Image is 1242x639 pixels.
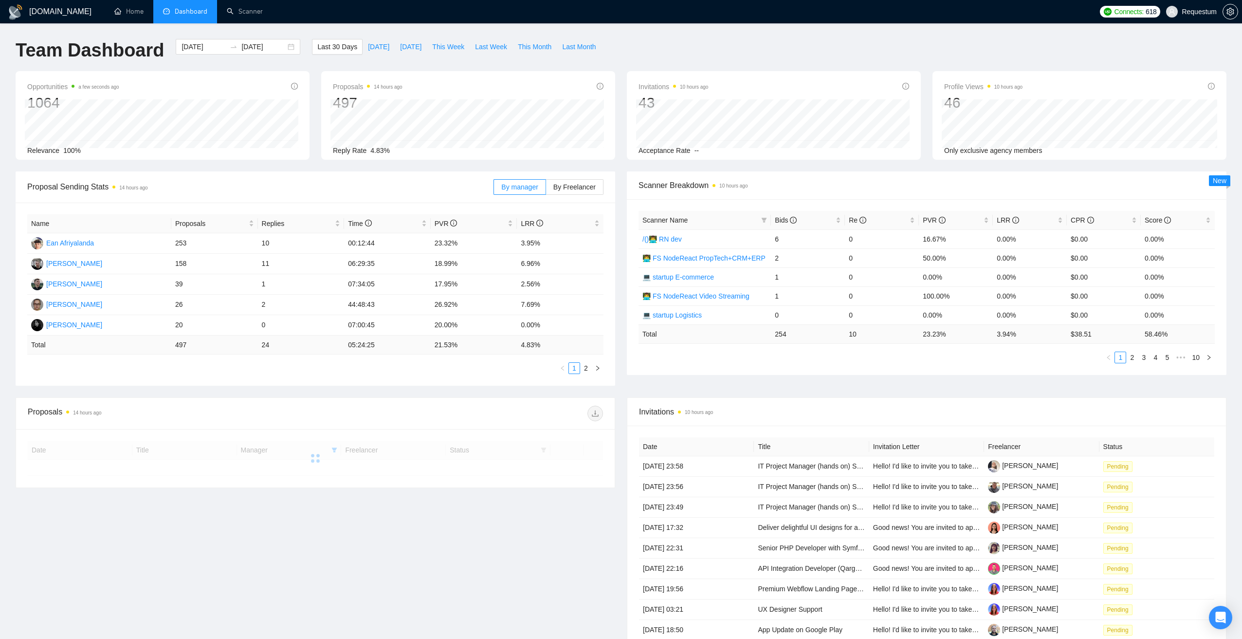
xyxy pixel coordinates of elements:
[758,605,822,613] a: UX Designer Support
[775,216,797,224] span: Bids
[175,218,247,229] span: Proposals
[1169,8,1175,15] span: user
[63,147,81,154] span: 100%
[988,544,1058,551] a: [PERSON_NAME]
[431,295,517,315] td: 26.92%
[1099,437,1214,456] th: Status
[1114,352,1126,363] li: 1
[639,497,754,518] td: [DATE] 23:49
[258,295,345,315] td: 2
[754,437,869,456] th: Title
[1208,83,1215,90] span: info-circle
[182,41,226,52] input: Start date
[1067,248,1141,267] td: $0.00
[993,324,1067,343] td: 3.94 %
[27,147,59,154] span: Relevance
[642,311,702,319] a: 💻 startup Logistics
[368,41,389,52] span: [DATE]
[258,214,345,233] th: Replies
[994,84,1023,90] time: 10 hours ago
[31,300,102,308] a: IK[PERSON_NAME]
[939,217,946,224] span: info-circle
[1189,352,1203,363] a: 10
[568,362,580,374] li: 1
[431,254,517,274] td: 18.99%
[758,462,1029,470] a: IT Project Manager (hands on) Social Media Platform Algorithms Backend Frontend UI/UX
[31,259,102,267] a: VL[PERSON_NAME]
[475,41,507,52] span: Last Week
[1071,216,1094,224] span: CPR
[470,39,512,55] button: Last Week
[761,217,767,223] span: filter
[988,523,1058,531] a: [PERSON_NAME]
[258,233,345,254] td: 10
[597,83,603,90] span: info-circle
[1145,216,1171,224] span: Score
[988,482,1058,490] a: [PERSON_NAME]
[1104,8,1112,16] img: upwork-logo.png
[1206,355,1212,360] span: right
[258,274,345,295] td: 1
[1141,229,1215,248] td: 0.00%
[919,324,993,343] td: 23.23 %
[988,501,1000,513] img: c1dXVIGPd-0L_jMNWxERsxYOoCRuvx4cnblj3KswycGlexsY2Efi8yzTWWIwJ-bvmP
[771,305,845,324] td: 0
[431,233,517,254] td: 23.32%
[988,462,1058,470] a: [PERSON_NAME]
[27,94,119,112] div: 1064
[370,147,390,154] span: 4.83%
[1150,352,1161,363] li: 4
[639,179,1215,191] span: Scanner Breakdown
[258,254,345,274] td: 11
[1103,584,1132,595] span: Pending
[1103,483,1136,490] a: Pending
[560,365,566,371] span: left
[1114,6,1144,17] span: Connects:
[348,220,371,227] span: Time
[1103,564,1132,574] span: Pending
[1067,229,1141,248] td: $0.00
[902,83,909,90] span: info-circle
[639,437,754,456] th: Date
[845,267,919,286] td: 0
[639,518,754,538] td: [DATE] 17:32
[1103,544,1136,552] a: Pending
[518,41,551,52] span: This Month
[1213,177,1226,185] span: New
[845,229,919,248] td: 0
[333,81,402,93] span: Proposals
[754,518,869,538] td: Deliver delightful UI designs for a finance app
[759,213,769,227] span: filter
[262,218,333,229] span: Replies
[1141,305,1215,324] td: 0.00%
[758,585,929,593] a: Premium Webflow Landing Page Design for Deal Soldier
[171,315,258,336] td: 20
[923,216,946,224] span: PVR
[1150,352,1161,363] a: 4
[536,220,543,226] span: info-circle
[758,544,925,552] a: Senior PHP Developer with Symfony Expertise Needed
[317,41,357,52] span: Last 30 Days
[993,286,1067,305] td: 0.00%
[31,237,43,249] img: EA
[557,39,601,55] button: Last Month
[46,319,102,330] div: [PERSON_NAME]
[944,94,1023,112] div: 46
[859,217,866,224] span: info-circle
[227,7,263,16] a: searchScanner
[642,273,714,281] a: 💻 startup E-commerce
[771,248,845,267] td: 2
[771,286,845,305] td: 1
[431,336,517,355] td: 21.53 %
[517,233,603,254] td: 3.95%
[1173,352,1188,363] li: Next 5 Pages
[344,315,431,336] td: 07:00:45
[1141,324,1215,343] td: 58.46 %
[1115,352,1126,363] a: 1
[642,254,766,262] a: 👨‍💻 FS NodeReact PropTech+CRM+ERP
[1067,286,1141,305] td: $0.00
[639,324,771,343] td: Total
[344,336,431,355] td: 05:24:25
[171,295,258,315] td: 26
[1103,523,1132,533] span: Pending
